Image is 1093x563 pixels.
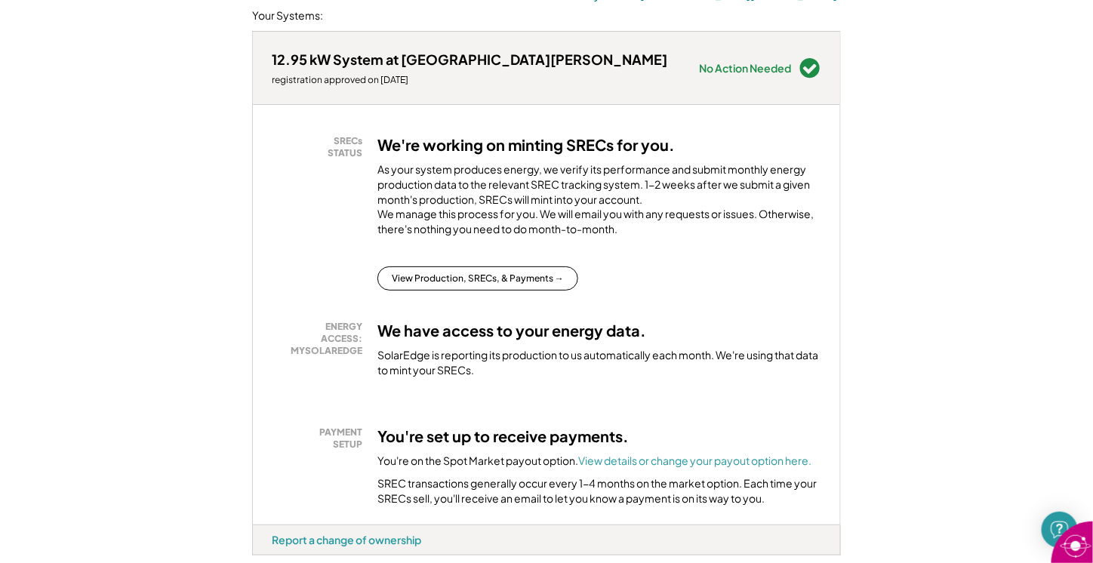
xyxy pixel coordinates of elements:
div: No Action Needed [699,63,791,73]
div: SRECs STATUS [279,135,362,158]
div: You're on the Spot Market payout option. [377,454,811,469]
button: View Production, SRECs, & Payments → [377,266,578,291]
a: View details or change your payout option here. [578,454,811,467]
div: SREC transactions generally occur every 1-4 months on the market option. Each time your SRECs sel... [377,476,821,506]
div: vp4d9v7w - VA Distributed [252,555,308,561]
div: Report a change of ownership [272,533,421,546]
div: Open Intercom Messenger [1042,512,1078,548]
div: PAYMENT SETUP [279,426,362,450]
div: ENERGY ACCESS: MYSOLAREDGE [279,321,362,356]
div: SolarEdge is reporting its production to us automatically each month. We're using that data to mi... [377,348,821,377]
h3: You're set up to receive payments. [377,426,629,446]
div: registration approved on [DATE] [272,74,667,86]
div: Your Systems: [252,8,323,23]
div: 12.95 kW System at [GEOGRAPHIC_DATA][PERSON_NAME] [272,51,667,68]
h3: We have access to your energy data. [377,321,646,340]
h3: We're working on minting SRECs for you. [377,135,675,155]
div: As your system produces energy, we verify its performance and submit monthly energy production da... [377,162,821,244]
